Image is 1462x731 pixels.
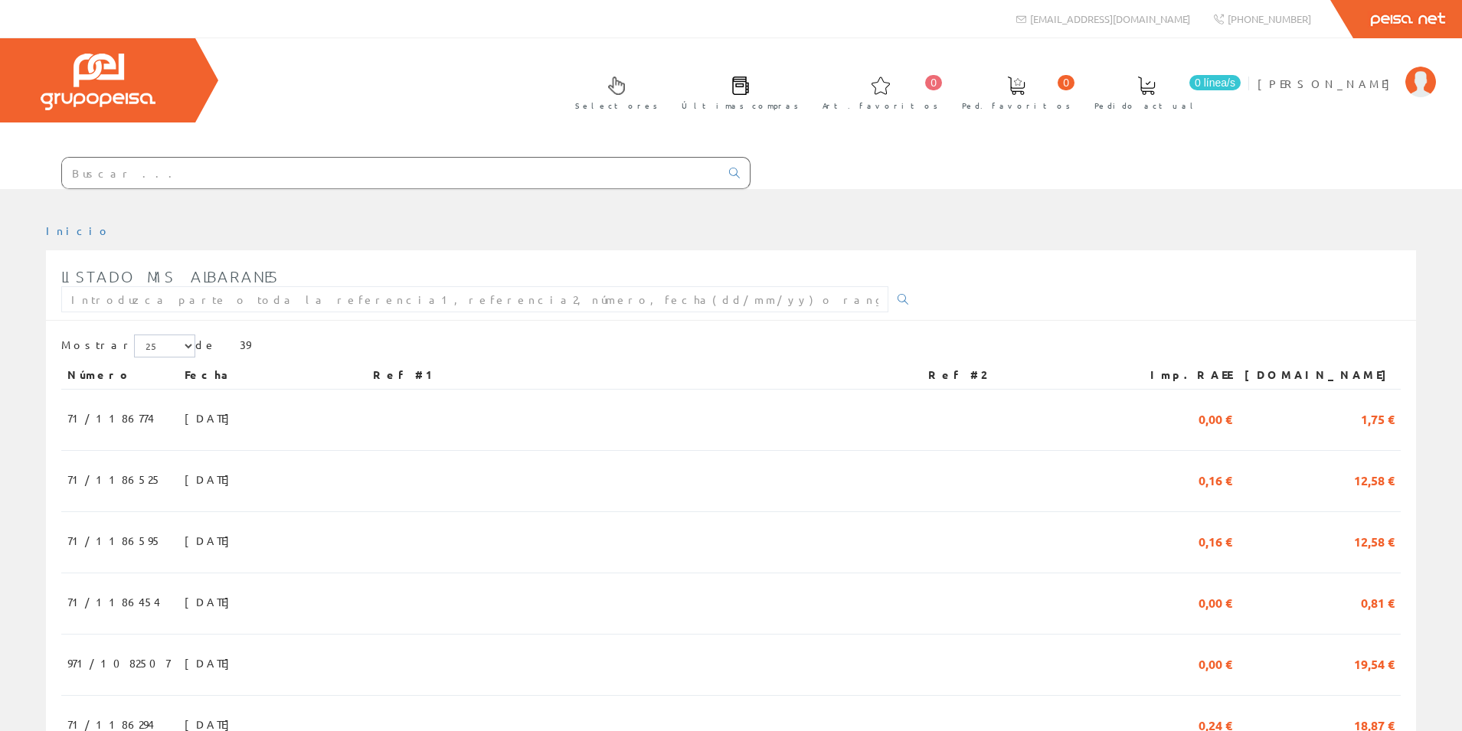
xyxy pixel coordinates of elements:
input: Introduzca parte o toda la referencia1, referencia2, número, fecha(dd/mm/yy) o rango de fechas(dd... [61,286,888,312]
span: 0 línea/s [1189,75,1241,90]
span: 0,81 € [1361,589,1395,615]
span: 0,16 € [1199,527,1232,553]
a: Últimas compras [666,64,806,119]
span: 0,00 € [1199,405,1232,431]
span: 0,00 € [1199,650,1232,676]
label: Mostrar [61,334,195,357]
th: Número [61,361,178,389]
span: Ped. favoritos [962,98,1071,113]
span: 0 [1058,75,1074,90]
a: Selectores [560,64,666,119]
th: [DOMAIN_NAME] [1238,361,1401,389]
span: 71/1186454 [67,589,160,615]
th: Ref #2 [922,361,1123,389]
a: [PERSON_NAME] [1258,64,1436,78]
span: Últimas compras [682,98,799,113]
span: [DATE] [185,589,237,615]
span: 971/1082507 [67,650,170,676]
span: 71/1186595 [67,527,162,553]
span: [DATE] [185,527,237,553]
a: Inicio [46,224,111,237]
input: Buscar ... [62,158,720,188]
span: 19,54 € [1354,650,1395,676]
span: 12,58 € [1354,466,1395,492]
span: Pedido actual [1094,98,1199,113]
span: 12,58 € [1354,527,1395,553]
span: [EMAIL_ADDRESS][DOMAIN_NAME] [1030,12,1190,25]
div: de 39 [61,334,1401,361]
span: 71/1186525 [67,466,162,492]
span: 0,00 € [1199,589,1232,615]
select: Mostrar [134,334,195,357]
span: [PERSON_NAME] [1258,76,1398,91]
span: Selectores [575,98,658,113]
span: [DATE] [185,405,237,431]
img: Grupo Peisa [41,54,155,110]
th: Ref #1 [367,361,922,389]
span: [PHONE_NUMBER] [1228,12,1311,25]
th: Imp.RAEE [1123,361,1238,389]
th: Fecha [178,361,367,389]
span: Listado mis albaranes [61,267,280,286]
span: 1,75 € [1361,405,1395,431]
span: [DATE] [185,466,237,492]
span: 0,16 € [1199,466,1232,492]
span: 71/1186774 [67,405,154,431]
span: [DATE] [185,650,237,676]
span: 0 [925,75,942,90]
span: Art. favoritos [823,98,938,113]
